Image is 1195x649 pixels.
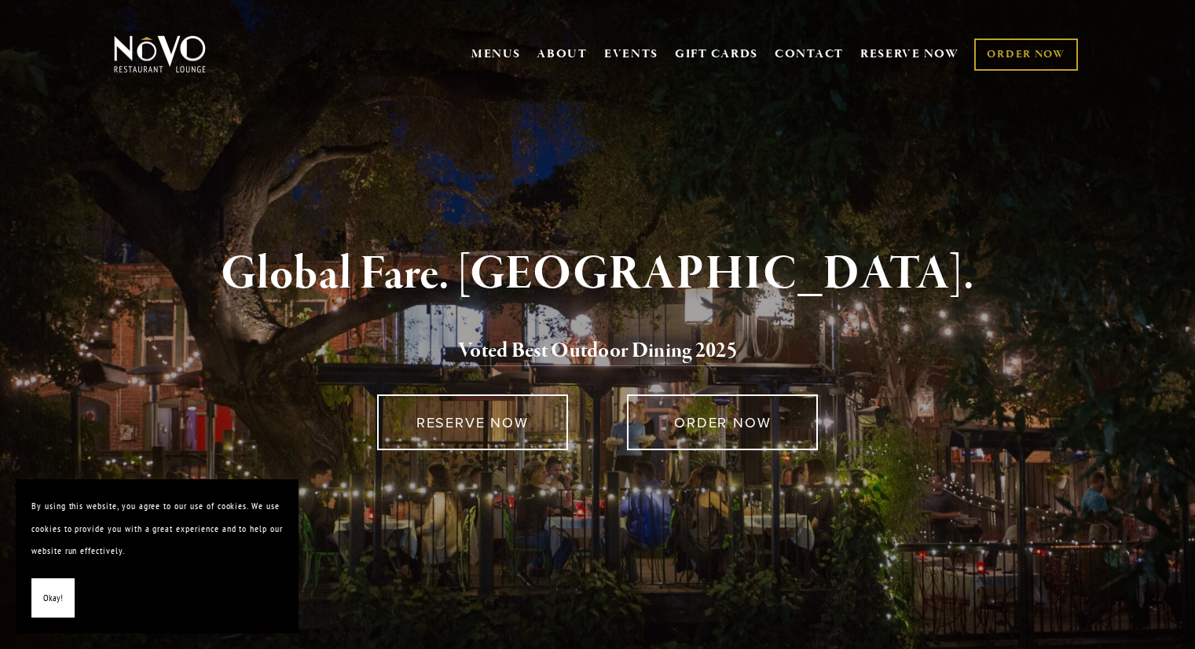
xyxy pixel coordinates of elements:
a: RESERVE NOW [860,39,959,69]
button: Okay! [31,578,75,618]
a: ORDER NOW [974,38,1077,71]
a: CONTACT [775,39,844,69]
a: EVENTS [604,46,658,62]
section: Cookie banner [16,479,299,633]
strong: Global Fare. [GEOGRAPHIC_DATA]. [221,244,974,304]
a: ORDER NOW [627,394,818,450]
h2: 5 [140,335,1056,368]
a: Voted Best Outdoor Dining 202 [458,337,727,367]
a: MENUS [471,46,521,62]
a: ABOUT [537,46,588,62]
a: GIFT CARDS [675,39,758,69]
img: Novo Restaurant &amp; Lounge [111,35,209,74]
p: By using this website, you agree to our use of cookies. We use cookies to provide you with a grea... [31,495,283,563]
span: Okay! [43,587,63,610]
a: RESERVE NOW [377,394,568,450]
